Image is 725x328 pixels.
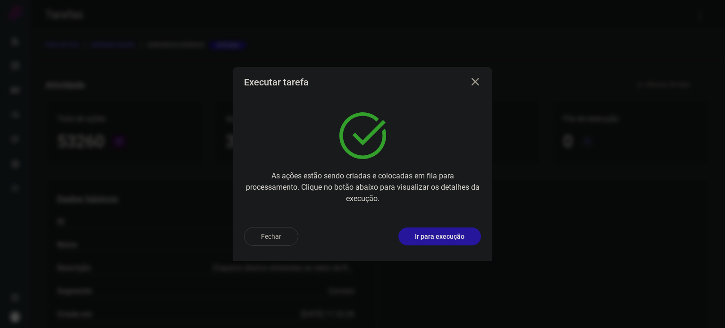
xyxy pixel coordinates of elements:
[398,227,481,245] button: Ir para execução
[415,232,464,242] p: Ir para execução
[244,76,309,88] h3: Executar tarefa
[339,112,386,159] img: verified.svg
[244,227,298,246] button: Fechar
[244,170,481,204] p: As ações estão sendo criadas e colocadas em fila para processamento. Clique no botão abaixo para ...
